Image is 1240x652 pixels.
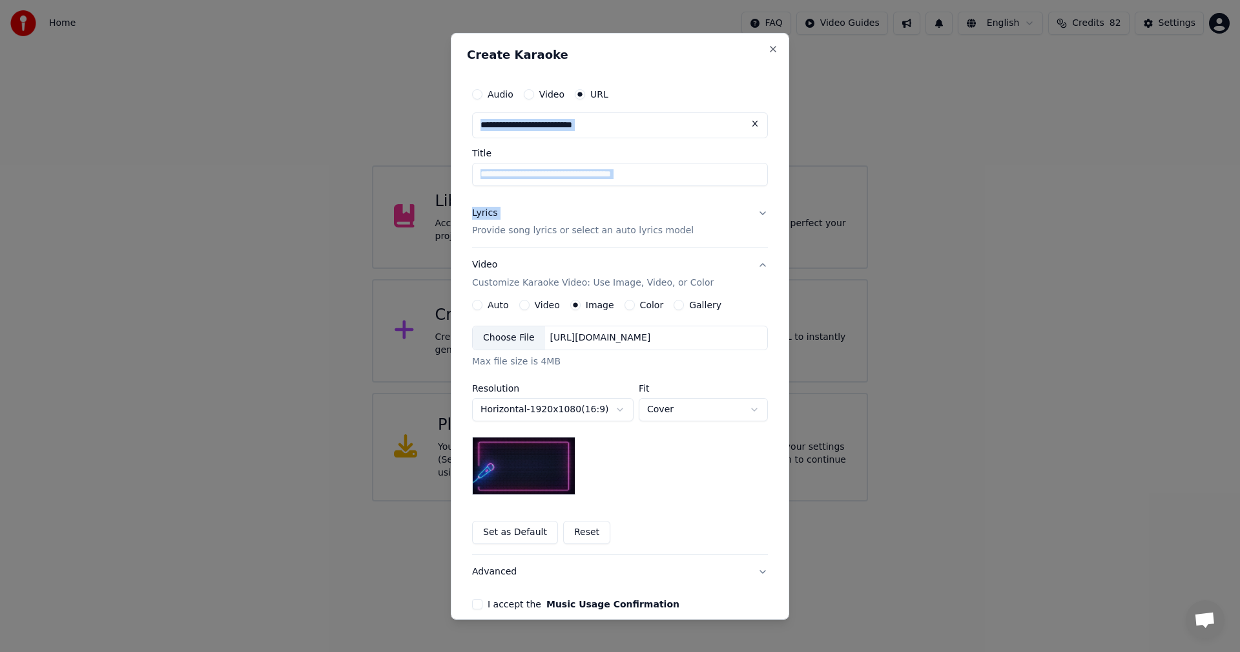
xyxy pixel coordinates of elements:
[586,300,614,310] label: Image
[539,89,564,98] label: Video
[488,300,509,310] label: Auto
[472,555,768,589] button: Advanced
[545,331,656,344] div: [URL][DOMAIN_NAME]
[472,355,768,368] div: Max file size is 4MB
[473,326,545,350] div: Choose File
[472,300,768,554] div: VideoCustomize Karaoke Video: Use Image, Video, or Color
[488,89,513,98] label: Audio
[639,384,768,393] label: Fit
[472,521,558,544] button: Set as Default
[472,258,714,289] div: Video
[472,148,768,157] label: Title
[472,277,714,289] p: Customize Karaoke Video: Use Image, Video, or Color
[563,521,610,544] button: Reset
[590,89,608,98] label: URL
[472,248,768,300] button: VideoCustomize Karaoke Video: Use Image, Video, or Color
[467,48,773,60] h2: Create Karaoke
[472,196,768,247] button: LyricsProvide song lyrics or select an auto lyrics model
[546,600,679,609] button: I accept the
[640,300,664,310] label: Color
[689,300,721,310] label: Gallery
[472,224,694,237] p: Provide song lyrics or select an auto lyrics model
[535,300,560,310] label: Video
[472,384,634,393] label: Resolution
[488,600,679,609] label: I accept the
[472,206,497,219] div: Lyrics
